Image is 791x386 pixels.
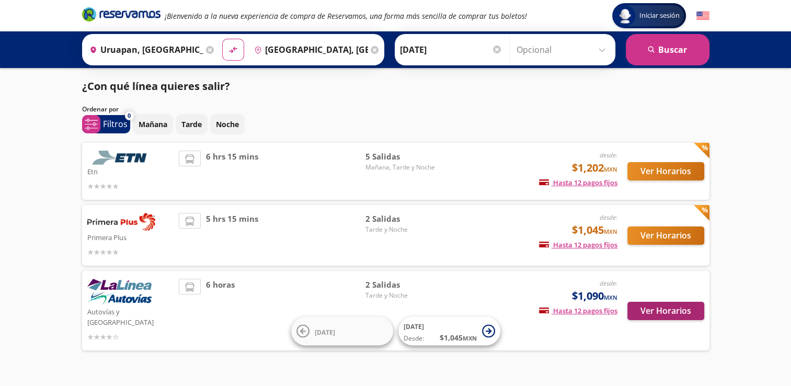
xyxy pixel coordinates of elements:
[87,165,174,177] p: Etn
[600,213,617,222] em: desde:
[87,279,152,305] img: Autovías y La Línea
[133,114,173,134] button: Mañana
[206,279,235,343] span: 6 horas
[250,37,368,63] input: Buscar Destino
[572,288,617,304] span: $1,090
[82,6,161,25] a: Brand Logo
[400,37,502,63] input: Elegir Fecha
[87,231,174,243] p: Primera Plus
[404,322,424,331] span: [DATE]
[87,213,155,231] img: Primera Plus
[82,115,130,133] button: 0Filtros
[696,9,709,22] button: English
[539,178,617,187] span: Hasta 12 pagos fijos
[404,334,424,343] span: Desde:
[604,293,617,301] small: MXN
[517,37,610,63] input: Opcional
[291,317,393,346] button: [DATE]
[181,119,202,130] p: Tarde
[572,222,617,238] span: $1,045
[85,37,203,63] input: Buscar Origen
[176,114,208,134] button: Tarde
[600,279,617,288] em: desde:
[365,213,439,225] span: 2 Salidas
[82,105,119,114] p: Ordenar por
[103,118,128,130] p: Filtros
[139,119,167,130] p: Mañana
[128,111,131,120] span: 0
[82,78,230,94] p: ¿Con qué línea quieres salir?
[398,317,500,346] button: [DATE]Desde:$1,045MXN
[206,213,258,258] span: 5 hrs 15 mins
[463,334,477,342] small: MXN
[600,151,617,160] em: desde:
[627,162,704,180] button: Ver Horarios
[572,160,617,176] span: $1,202
[365,291,439,300] span: Tarde y Noche
[206,151,258,192] span: 6 hrs 15 mins
[627,302,704,320] button: Ver Horarios
[365,151,439,163] span: 5 Salidas
[539,240,617,249] span: Hasta 12 pagos fijos
[365,163,439,172] span: Mañana, Tarde y Noche
[216,119,239,130] p: Noche
[87,151,155,165] img: Etn
[365,279,439,291] span: 2 Salidas
[315,327,335,336] span: [DATE]
[604,165,617,173] small: MXN
[626,34,709,65] button: Buscar
[210,114,245,134] button: Noche
[635,10,684,21] span: Iniciar sesión
[604,228,617,235] small: MXN
[87,305,174,327] p: Autovías y [GEOGRAPHIC_DATA]
[365,225,439,234] span: Tarde y Noche
[539,306,617,315] span: Hasta 12 pagos fijos
[440,332,477,343] span: $ 1,045
[627,226,704,245] button: Ver Horarios
[165,11,527,21] em: ¡Bienvenido a la nueva experiencia de compra de Reservamos, una forma más sencilla de comprar tus...
[82,6,161,22] i: Brand Logo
